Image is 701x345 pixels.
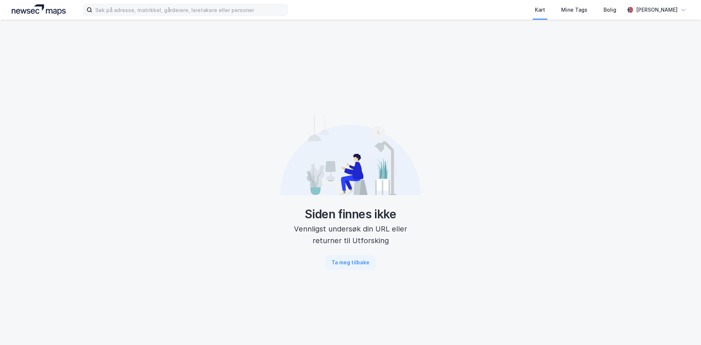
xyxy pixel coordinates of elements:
input: Søk på adresse, matrikkel, gårdeiere, leietakere eller personer [92,4,287,15]
div: Kart [535,5,545,14]
div: Mine Tags [561,5,587,14]
div: [PERSON_NAME] [636,5,678,14]
div: Siden finnes ikke [280,207,421,222]
div: Kontrollprogram for chat [664,310,701,345]
img: logo.a4113a55bc3d86da70a041830d287a7e.svg [12,4,66,15]
button: Ta meg tilbake [325,255,376,270]
iframe: Chat Widget [664,310,701,345]
div: Bolig [604,5,616,14]
div: Vennligst undersøk din URL eller returner til Utforsking [280,223,421,246]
